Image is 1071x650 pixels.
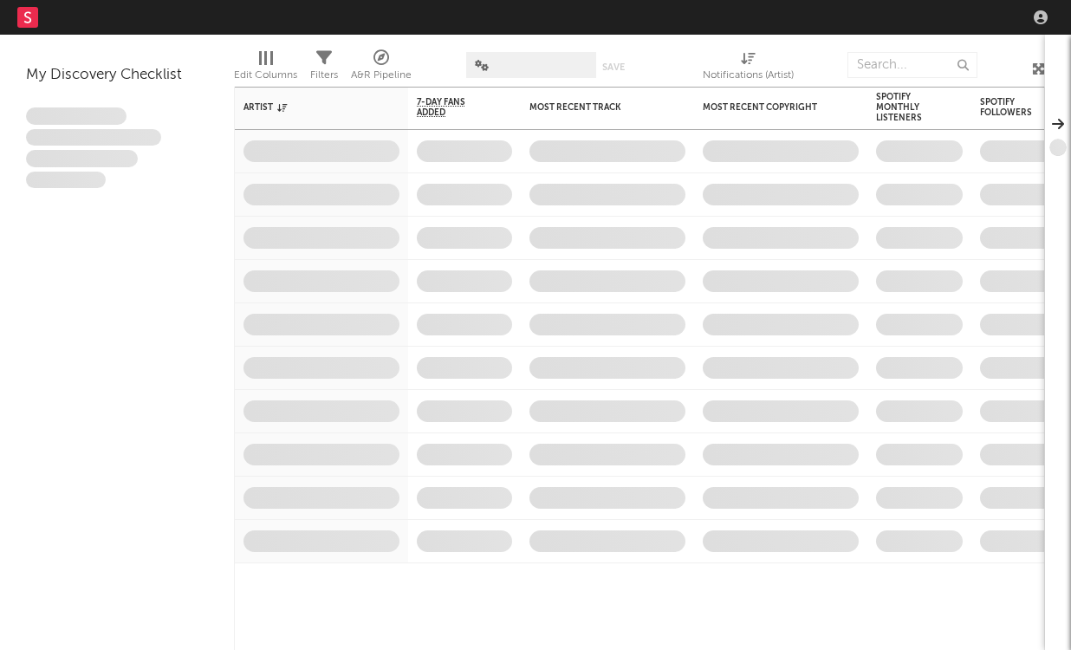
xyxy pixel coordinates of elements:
span: Praesent ac interdum [26,150,138,167]
span: Lorem ipsum dolor [26,107,127,125]
div: Filters [310,43,338,94]
div: Edit Columns [234,65,297,86]
input: Search... [847,52,977,78]
div: Filters [310,65,338,86]
div: Edit Columns [234,43,297,94]
div: Artist [243,102,373,113]
div: Most Recent Copyright [703,102,833,113]
button: Save [602,62,625,72]
span: Aliquam viverra [26,172,106,189]
div: Notifications (Artist) [703,43,794,94]
div: My Discovery Checklist [26,65,208,86]
span: 7-Day Fans Added [417,97,486,118]
span: Integer aliquet in purus et [26,129,161,146]
div: A&R Pipeline [351,65,412,86]
div: Spotify Followers [980,97,1041,118]
div: A&R Pipeline [351,43,412,94]
div: Notifications (Artist) [703,65,794,86]
div: Most Recent Track [529,102,659,113]
div: Spotify Monthly Listeners [876,92,937,123]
